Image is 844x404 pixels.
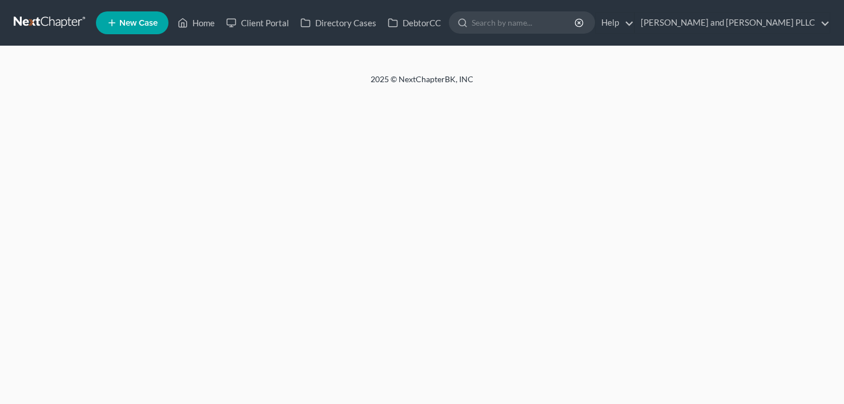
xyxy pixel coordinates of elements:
a: [PERSON_NAME] and [PERSON_NAME] PLLC [635,13,830,33]
a: Help [596,13,634,33]
span: New Case [119,19,158,27]
a: Home [172,13,220,33]
div: 2025 © NextChapterBK, INC [97,74,747,94]
a: Directory Cases [295,13,382,33]
a: DebtorCC [382,13,447,33]
a: Client Portal [220,13,295,33]
input: Search by name... [472,12,576,33]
